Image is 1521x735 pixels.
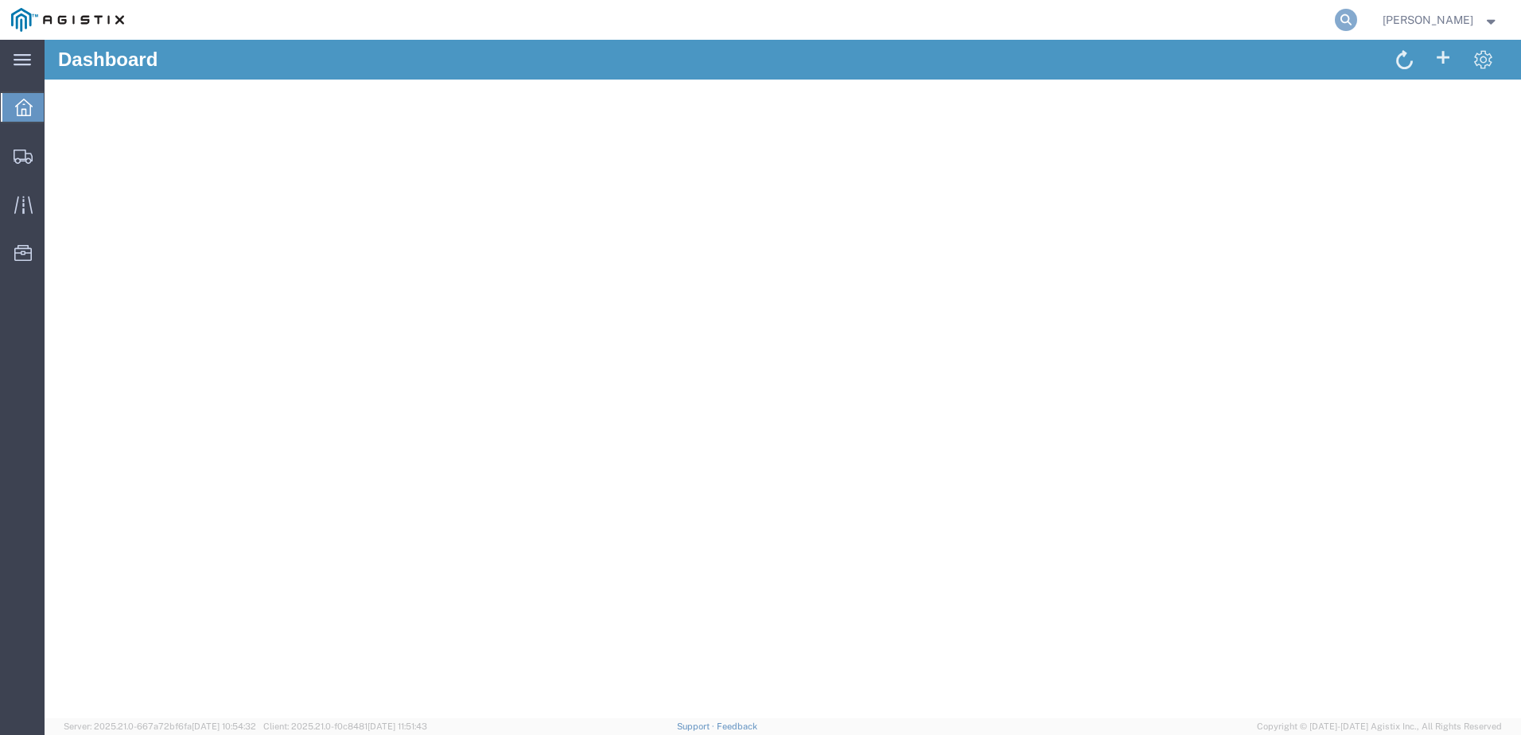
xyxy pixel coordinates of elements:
[11,8,124,32] img: logo
[64,721,256,731] span: Server: 2025.21.0-667a72bf6fa
[45,40,1521,718] iframe: FS Legacy Container
[192,721,256,731] span: [DATE] 10:54:32
[1383,11,1473,29] span: Nathan Seeley
[368,721,427,731] span: [DATE] 11:51:43
[263,721,427,731] span: Client: 2025.21.0-f0c8481
[677,721,717,731] a: Support
[717,721,757,731] a: Feedback
[1257,720,1502,733] span: Copyright © [DATE]-[DATE] Agistix Inc., All Rights Reserved
[1382,10,1500,29] button: [PERSON_NAME]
